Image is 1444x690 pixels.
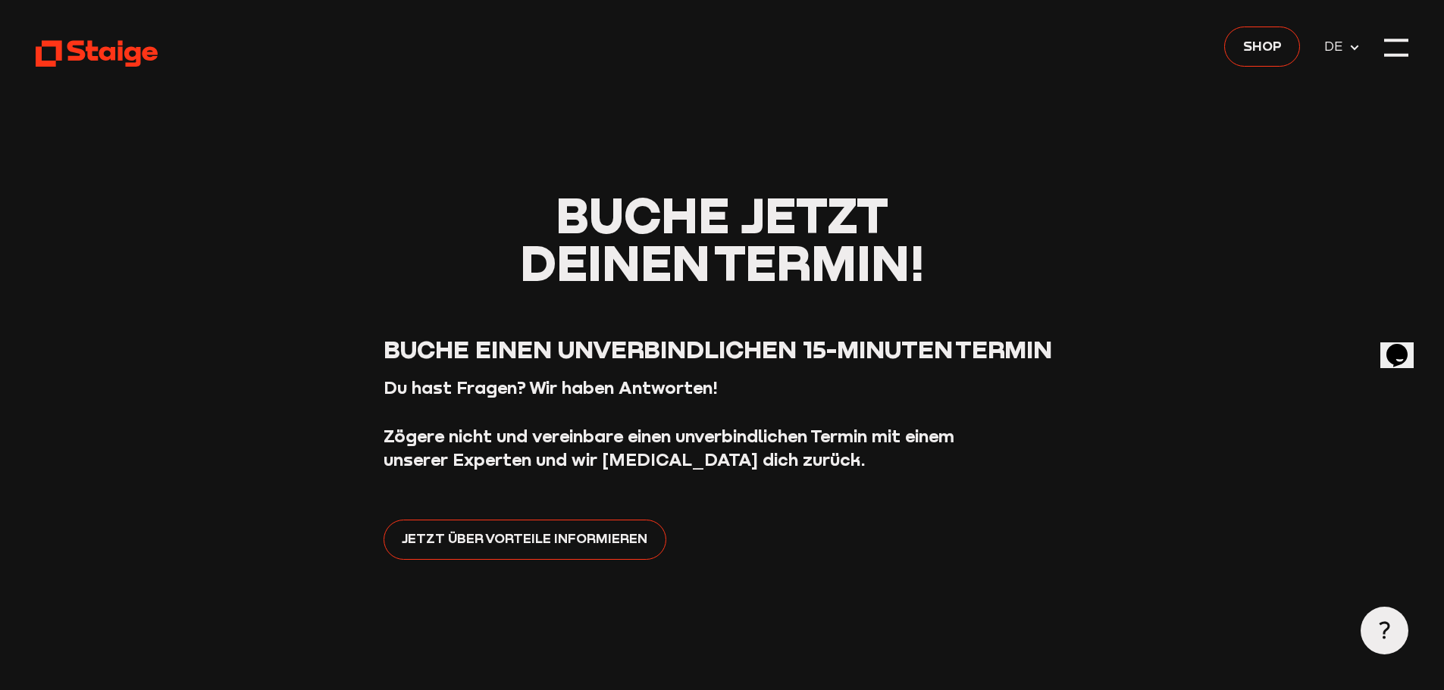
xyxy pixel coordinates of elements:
[384,426,954,470] strong: Zögere nicht und vereinbare einen unverbindlichen Termin mit einem unserer Experten und wir [MEDI...
[1224,27,1300,67] a: Shop
[520,185,924,292] span: Buche jetzt deinen Termin!
[384,377,718,398] strong: Du hast Fragen? Wir haben Antworten!
[1324,36,1348,57] span: DE
[1243,35,1282,56] span: Shop
[402,528,647,549] span: Jetzt über Vorteile informieren
[384,520,666,560] a: Jetzt über Vorteile informieren
[384,334,1052,364] span: Buche einen unverbindlichen 15-Minuten Termin
[1380,323,1429,368] iframe: chat widget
